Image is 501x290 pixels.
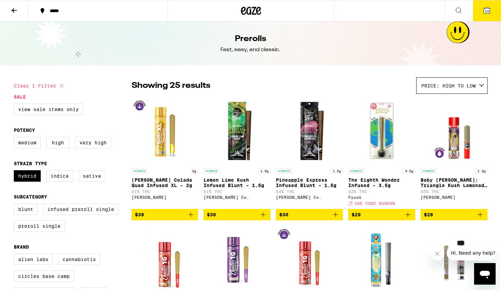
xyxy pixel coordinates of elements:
p: HYBRID [204,168,220,174]
label: Infused Preroll Single [43,204,118,215]
img: Jeeter - Piña Colada Quad Infused XL - 2g [132,97,199,165]
img: Claybourne Co. - Pineapple Express Infused Blunt - 1.5g [276,97,343,165]
div: Froot [348,195,415,200]
div: [PERSON_NAME] Co. [276,195,343,200]
span: $29 [352,212,361,217]
label: View Sale Items Only [14,104,83,115]
button: Add to bag [276,209,343,220]
button: Add to bag [348,209,415,220]
p: 1.3g [475,168,488,174]
img: Froot - The Eighth Wonder Infused - 3.5g [348,97,415,165]
label: Medium [14,137,41,148]
p: 51% THC [204,189,271,194]
p: Pineapple Express Infused Blunt - 1.5g [276,177,343,188]
p: 2g [190,168,198,174]
div: Fast, easy, and classic. [220,46,281,53]
legend: Strain Type [14,161,47,166]
p: HYBRID [421,168,437,174]
label: Preroll Single [14,220,65,232]
span: $28 [424,212,433,217]
img: Jeeter - Baby Cannon: Triangle Kush Lemonade Infused - 1.3g [421,97,488,165]
p: 41% THC [132,189,199,194]
p: 43% THC [421,189,488,194]
p: HYBRID [348,168,364,174]
p: [PERSON_NAME] Colada Quad Infused XL - 2g [132,177,199,188]
div: [PERSON_NAME] [132,195,199,200]
p: HYBRID [276,168,292,174]
label: Sativa [78,170,105,182]
p: 3.5g [403,168,415,174]
iframe: Button to launch messaging window [474,263,496,285]
label: Cannabiotix [58,254,100,265]
div: [PERSON_NAME] Co. [204,195,271,200]
p: The Eighth Wonder Infused - 3.5g [348,177,415,188]
label: Circles Base Camp [14,270,74,282]
a: Open page for Piña Colada Quad Infused XL - 2g from Jeeter [132,97,199,209]
button: Add to bag [132,209,199,220]
p: 54% THC [276,189,343,194]
label: Indica [46,170,73,182]
p: Showing 25 results [132,80,210,92]
iframe: Message from company [447,246,496,260]
legend: Sale [14,94,26,100]
label: High [46,137,70,148]
p: Baby [PERSON_NAME]: Triangle Kush Lemonade Infused - 1.3g [421,177,488,188]
p: HYBRID [132,168,148,174]
div: [PERSON_NAME] [421,195,488,200]
button: Add to bag [421,209,488,220]
span: 14 [485,9,489,13]
label: Hybrid [14,170,41,182]
p: 1.5g [331,168,343,174]
img: Claybourne Co. - Lemon Lime Kush Infused Blunt - 1.5g [204,97,271,165]
iframe: Close message [431,247,444,260]
button: Clear 1 filter [14,77,66,94]
label: Very High [75,137,111,148]
legend: Brand [14,244,29,250]
span: USE CODE KUSH30 [355,201,395,206]
span: Price: High to Low [421,83,476,88]
button: Add to bag [204,209,271,220]
span: $39 [135,212,144,217]
a: Open page for Lemon Lime Kush Infused Blunt - 1.5g from Claybourne Co. [204,97,271,209]
a: Open page for Baby Cannon: Triangle Kush Lemonade Infused - 1.3g from Jeeter [421,97,488,209]
legend: Potency [14,128,35,133]
a: Open page for The Eighth Wonder Infused - 3.5g from Froot [348,97,415,209]
label: Alien Labs [14,254,53,265]
button: 14 [473,0,501,21]
p: Lemon Lime Kush Infused Blunt - 1.5g [204,177,271,188]
span: $30 [279,212,288,217]
label: Blunt [14,204,38,215]
legend: Subcategory [14,194,47,200]
a: Open page for Pineapple Express Infused Blunt - 1.5g from Claybourne Co. [276,97,343,209]
p: 1.5g [258,168,271,174]
h1: Prerolls [235,33,266,45]
span: $30 [207,212,216,217]
p: 42% THC [348,189,415,194]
